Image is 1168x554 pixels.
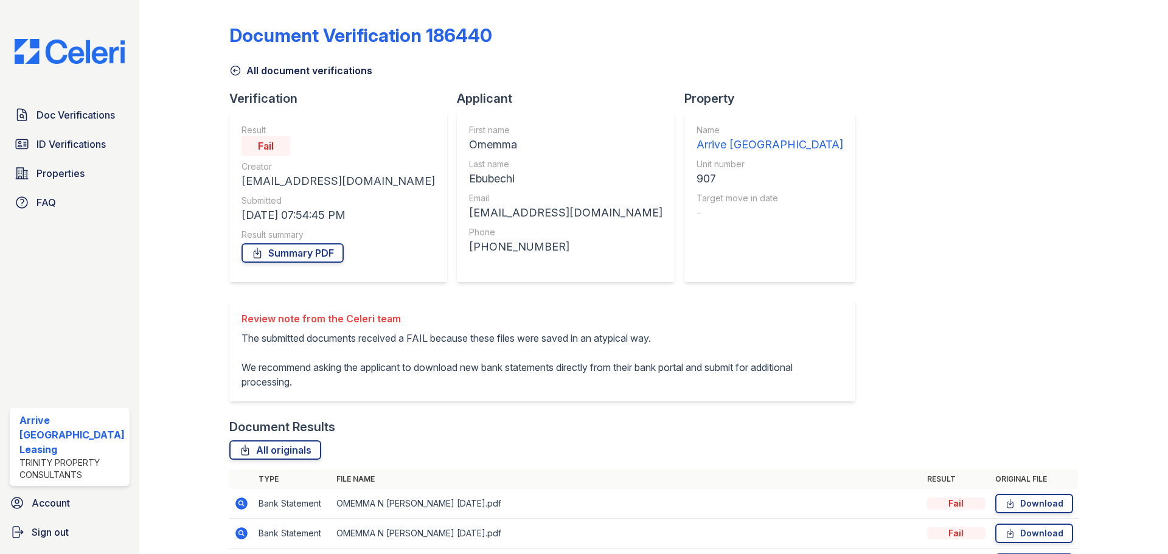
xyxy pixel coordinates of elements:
a: FAQ [10,190,130,215]
img: CE_Logo_Blue-a8612792a0a2168367f1c8372b55b34899dd931a85d93a1a3d3e32e68fde9ad4.png [5,39,134,64]
div: Document Verification 186440 [229,24,492,46]
a: Account [5,491,134,515]
div: [PHONE_NUMBER] [469,238,662,255]
div: [DATE] 07:54:45 PM [242,207,435,224]
span: Properties [36,166,85,181]
div: - [697,204,843,221]
div: Document Results [229,418,335,435]
div: Property [684,90,865,107]
div: First name [469,124,662,136]
div: Verification [229,90,457,107]
div: [EMAIL_ADDRESS][DOMAIN_NAME] [469,204,662,221]
th: Original file [990,469,1078,489]
div: Last name [469,158,662,170]
div: Fail [927,497,985,510]
div: 907 [697,170,843,187]
div: Trinity Property Consultants [19,457,125,481]
td: Bank Statement [254,489,332,519]
div: Review note from the Celeri team [242,311,843,326]
div: Name [697,124,843,136]
a: Download [995,524,1073,543]
a: All document verifications [229,63,372,78]
div: Result [242,124,435,136]
div: Arrive [GEOGRAPHIC_DATA] [697,136,843,153]
td: OMEMMA N [PERSON_NAME] [DATE].pdf [332,519,922,549]
span: Account [32,496,70,510]
div: Omemma [469,136,662,153]
th: File name [332,469,922,489]
span: ID Verifications [36,137,106,151]
td: OMEMMA N [PERSON_NAME] [DATE].pdf [332,489,922,519]
div: Submitted [242,195,435,207]
div: Applicant [457,90,684,107]
span: FAQ [36,195,56,210]
a: Download [995,494,1073,513]
a: All originals [229,440,321,460]
div: Arrive [GEOGRAPHIC_DATA] Leasing [19,413,125,457]
span: Sign out [32,525,69,539]
p: The submitted documents received a FAIL because these files were saved in an atypical way. We rec... [242,331,843,389]
a: Doc Verifications [10,103,130,127]
span: Doc Verifications [36,108,115,122]
div: [EMAIL_ADDRESS][DOMAIN_NAME] [242,173,435,190]
iframe: chat widget [1117,505,1156,542]
a: Name Arrive [GEOGRAPHIC_DATA] [697,124,843,153]
div: Creator [242,161,435,173]
div: Ebubechi [469,170,662,187]
div: Unit number [697,158,843,170]
a: Summary PDF [242,243,344,263]
td: Bank Statement [254,519,332,549]
div: Result summary [242,229,435,241]
div: Email [469,192,662,204]
a: Properties [10,161,130,185]
div: Target move in date [697,192,843,204]
div: Fail [927,527,985,539]
div: Phone [469,226,662,238]
div: Fail [242,136,290,156]
th: Type [254,469,332,489]
th: Result [922,469,990,489]
a: Sign out [5,520,134,544]
a: ID Verifications [10,132,130,156]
